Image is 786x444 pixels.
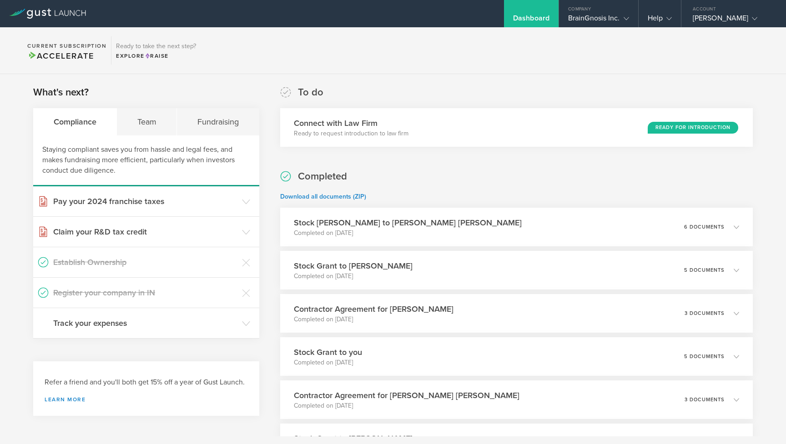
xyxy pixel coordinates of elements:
[693,14,770,27] div: [PERSON_NAME]
[294,303,453,315] h3: Contractor Agreement for [PERSON_NAME]
[280,108,753,147] div: Connect with Law FirmReady to request introduction to law firmReady for Introduction
[294,117,408,129] h3: Connect with Law Firm
[53,256,237,268] h3: Establish Ownership
[27,43,106,49] h2: Current Subscription
[513,14,549,27] div: Dashboard
[648,122,738,134] div: Ready for Introduction
[294,129,408,138] p: Ready to request introduction to law firm
[116,52,196,60] div: Explore
[33,108,117,135] div: Compliance
[27,51,94,61] span: Accelerate
[294,389,519,401] h3: Contractor Agreement for [PERSON_NAME] [PERSON_NAME]
[294,346,362,358] h3: Stock Grant to you
[53,226,237,238] h3: Claim your R&D tax credit
[294,272,413,281] p: Completed on [DATE]
[294,358,362,367] p: Completed on [DATE]
[45,397,248,402] a: Learn more
[53,317,237,329] h3: Track your expenses
[684,224,725,229] p: 6 documents
[116,43,196,50] h3: Ready to take the next step?
[280,193,366,200] a: Download all documents (ZIP)
[145,53,169,59] span: Raise
[684,354,725,359] p: 5 documents
[33,86,89,99] h2: What's next?
[298,170,347,183] h2: Completed
[685,311,725,316] p: 3 documents
[298,86,323,99] h2: To do
[177,108,259,135] div: Fundraising
[45,377,248,388] h3: Refer a friend and you'll both get 15% off a year of Gust Launch.
[294,401,519,410] p: Completed on [DATE]
[294,229,522,238] p: Completed on [DATE]
[53,287,237,299] h3: Register your company in IN
[33,135,259,186] div: Staying compliant saves you from hassle and legal fees, and makes fundraising more efficient, par...
[684,268,725,273] p: 5 documents
[648,14,672,27] div: Help
[294,217,522,229] h3: Stock [PERSON_NAME] to [PERSON_NAME] [PERSON_NAME]
[741,400,786,444] iframe: Chat Widget
[117,108,177,135] div: Team
[568,14,629,27] div: BrainGnosis Inc.
[53,195,237,207] h3: Pay your 2024 franchise taxes
[294,315,453,324] p: Completed on [DATE]
[685,397,725,402] p: 3 documents
[111,36,201,65] div: Ready to take the next step?ExploreRaise
[294,260,413,272] h3: Stock Grant to [PERSON_NAME]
